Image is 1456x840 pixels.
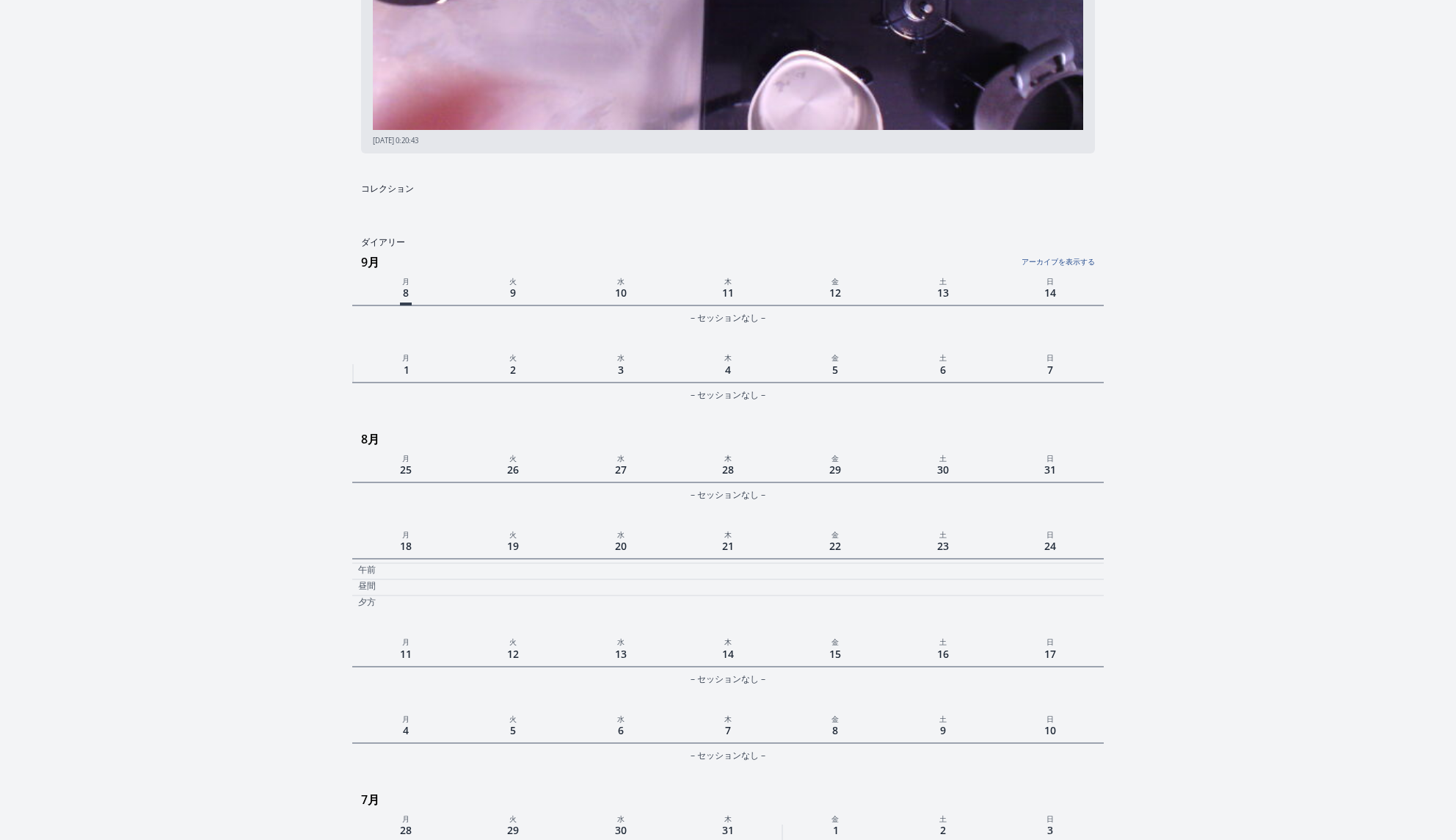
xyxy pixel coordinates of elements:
[567,451,674,464] p: 水
[997,811,1104,825] p: 日
[612,644,630,664] span: 13
[674,811,782,825] p: 木
[1041,460,1059,479] span: 31
[674,634,782,648] p: 木
[1041,283,1059,303] span: 14
[567,634,674,648] p: 水
[358,564,376,576] p: 午前
[1044,820,1056,840] span: 3
[934,460,952,479] span: 30
[459,350,567,363] p: 火
[352,811,459,825] p: 月
[719,460,737,479] span: 28
[934,536,952,556] span: 23
[674,350,782,363] p: 木
[997,712,1104,725] p: 日
[719,536,737,556] span: 21
[397,820,415,840] span: 28
[352,236,1104,249] h2: ダイアリー
[507,720,519,740] span: 5
[1041,536,1059,556] span: 24
[719,644,737,664] span: 14
[352,274,459,287] p: 月
[352,712,459,725] p: 月
[826,460,844,479] span: 29
[504,460,522,479] span: 26
[937,720,949,740] span: 9
[397,460,415,479] span: 25
[401,360,412,380] span: 1
[937,820,949,840] span: 2
[361,427,1104,451] h3: 8月
[934,283,952,303] span: 13
[352,451,459,464] p: 月
[507,360,519,380] span: 2
[997,634,1104,648] p: 日
[507,283,519,303] span: 9
[504,536,522,556] span: 19
[934,644,952,664] span: 16
[722,720,734,740] span: 7
[782,634,889,648] p: 金
[361,250,1104,274] h3: 9月
[612,820,630,840] span: 30
[567,527,674,540] p: 水
[373,136,418,145] span: [DATE] 0:20:43
[612,460,630,479] span: 27
[937,360,949,380] span: 6
[845,248,1095,267] a: アーカイブを表示する
[889,350,996,363] p: 土
[782,527,889,540] p: 金
[719,283,737,303] span: 11
[997,274,1104,287] p: 日
[400,720,412,740] span: 4
[674,712,782,725] p: 木
[612,283,630,303] span: 10
[829,720,841,740] span: 8
[722,360,734,380] span: 4
[459,527,567,540] p: 火
[1041,644,1059,664] span: 17
[358,596,376,608] p: 夕方
[352,747,1104,764] div: – セッションなし –
[459,811,567,825] p: 火
[459,712,567,725] p: 火
[830,820,842,840] span: 1
[889,274,996,287] p: 土
[997,527,1104,540] p: 日
[826,644,844,664] span: 15
[889,634,996,648] p: 土
[719,820,737,840] span: 31
[567,350,674,363] p: 水
[400,283,412,305] span: 8
[567,811,674,825] p: 水
[352,309,1104,327] div: – セッションなし –
[352,527,459,540] p: 月
[504,644,522,664] span: 12
[352,670,1104,688] div: – セッションなし –
[567,274,674,287] p: 水
[352,386,1104,404] div: – セッションなし –
[459,451,567,464] p: 火
[352,486,1104,504] div: – セッションなし –
[352,183,724,195] h2: コレクション
[615,360,627,380] span: 3
[674,527,782,540] p: 木
[829,360,841,380] span: 5
[459,634,567,648] p: 火
[1044,360,1056,380] span: 7
[1041,720,1059,740] span: 10
[782,274,889,287] p: 金
[397,536,415,556] span: 18
[352,634,459,648] p: 月
[782,811,889,825] p: 金
[889,712,996,725] p: 土
[352,350,459,363] p: 月
[826,283,844,303] span: 12
[782,712,889,725] p: 金
[997,350,1104,363] p: 日
[397,644,415,664] span: 11
[612,536,630,556] span: 20
[504,820,522,840] span: 29
[889,451,996,464] p: 土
